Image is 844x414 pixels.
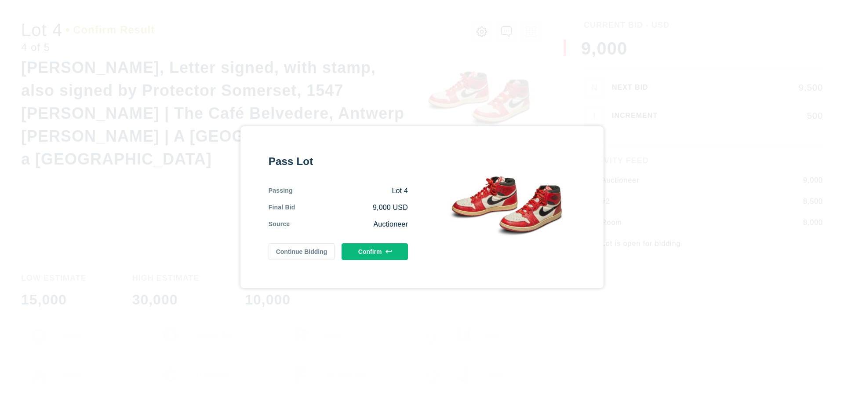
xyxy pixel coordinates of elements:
[293,186,408,196] div: Lot 4
[290,220,408,229] div: Auctioneer
[342,243,408,260] button: Confirm
[295,203,408,212] div: 9,000 USD
[269,154,408,169] div: Pass Lot
[269,186,293,196] div: Passing
[269,243,335,260] button: Continue Bidding
[269,203,295,212] div: Final Bid
[269,220,290,229] div: Source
